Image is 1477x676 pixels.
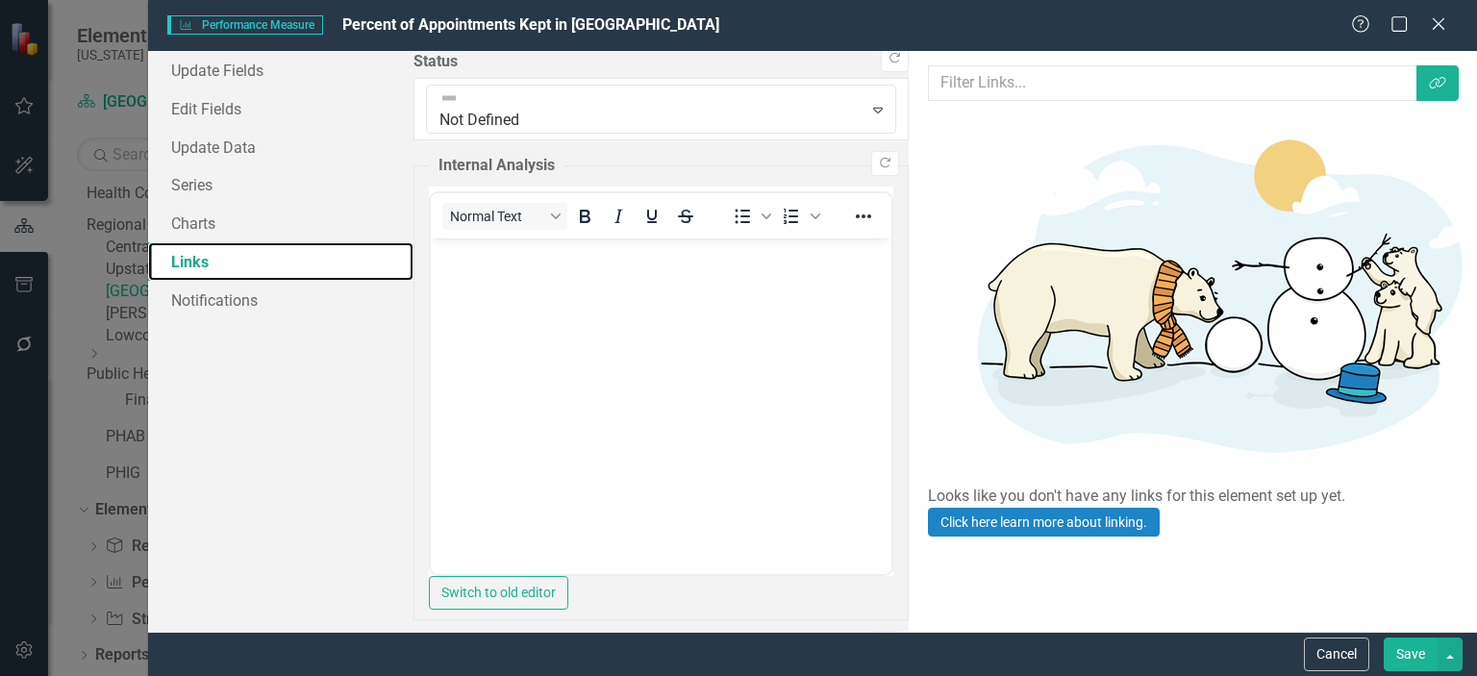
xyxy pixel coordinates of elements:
button: Reveal or hide additional toolbar items [847,203,880,230]
a: Update Data [148,128,413,166]
iframe: Rich Text Area [431,238,891,574]
a: Charts [148,204,413,242]
div: Looks like you don't have any links for this element set up yet. [928,486,1458,508]
button: Italic [602,203,635,230]
button: Block Normal Text [442,203,567,230]
input: Filter Links... [928,65,1418,101]
span: Performance Measure [167,15,323,35]
a: Click here learn more about linking. [928,508,1160,538]
legend: Internal Analysis [429,155,564,177]
span: Normal Text [450,209,544,224]
img: Not Defined [439,88,459,108]
div: Numbered list [775,203,823,230]
a: Links [148,242,413,281]
div: Bullet list [726,203,774,230]
button: Bold [568,203,601,230]
a: Notifications [148,281,413,319]
button: Underline [636,203,668,230]
a: Update Fields [148,51,413,89]
button: Strikethrough [669,203,702,230]
a: Series [148,165,413,204]
button: Cancel [1304,638,1369,671]
span: Percent of Appointments Kept in [GEOGRAPHIC_DATA] [342,15,719,34]
label: Status [413,51,909,73]
button: Switch to old editor [429,576,568,610]
a: Edit Fields [148,89,413,128]
button: Save [1384,638,1438,671]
